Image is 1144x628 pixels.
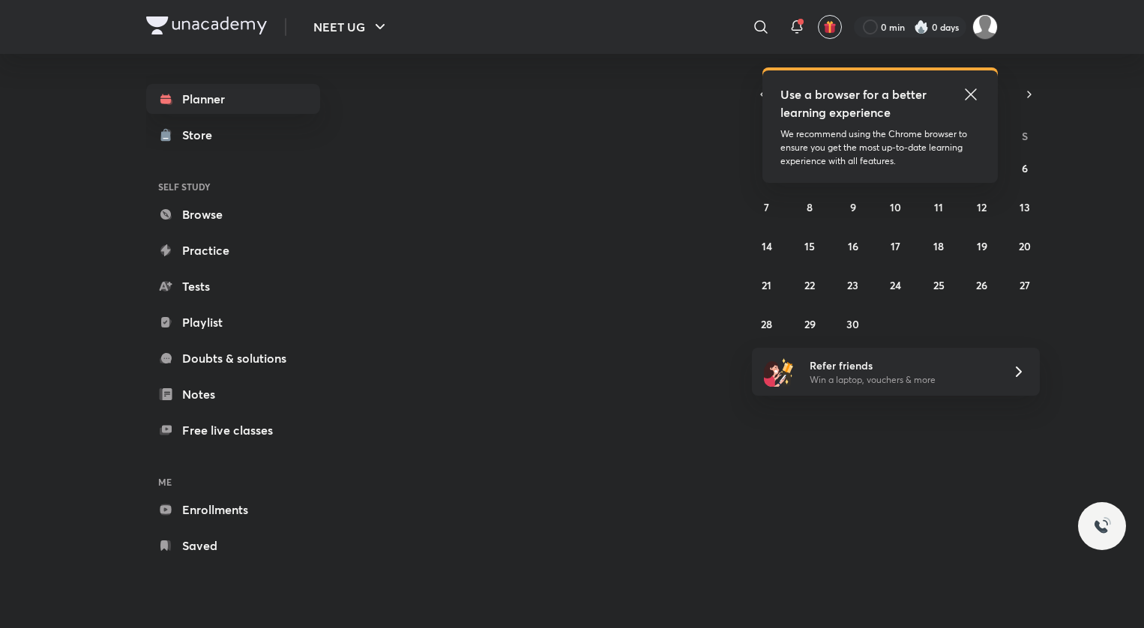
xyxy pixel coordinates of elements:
[146,235,320,265] a: Practice
[933,278,945,292] abbr: September 25, 2025
[1022,129,1028,143] abbr: Saturday
[927,234,951,258] button: September 18, 2025
[972,14,998,40] img: Palak Singh
[798,234,822,258] button: September 15, 2025
[970,234,994,258] button: September 19, 2025
[848,239,858,253] abbr: September 16, 2025
[1020,200,1030,214] abbr: September 13, 2025
[890,200,901,214] abbr: September 10, 2025
[146,16,267,38] a: Company Logo
[761,317,772,331] abbr: September 28, 2025
[1013,273,1037,297] button: September 27, 2025
[846,317,859,331] abbr: September 30, 2025
[762,278,771,292] abbr: September 21, 2025
[890,278,901,292] abbr: September 24, 2025
[146,16,267,34] img: Company Logo
[977,239,987,253] abbr: September 19, 2025
[780,85,930,121] h5: Use a browser for a better learning experience
[970,273,994,297] button: September 26, 2025
[977,200,987,214] abbr: September 12, 2025
[755,273,779,297] button: September 21, 2025
[1093,517,1111,535] img: ttu
[818,15,842,39] button: avatar
[764,200,769,214] abbr: September 7, 2025
[182,126,221,144] div: Store
[146,495,320,525] a: Enrollments
[146,199,320,229] a: Browse
[850,200,856,214] abbr: September 9, 2025
[146,84,320,114] a: Planner
[798,312,822,336] button: September 29, 2025
[1013,195,1037,219] button: September 13, 2025
[970,195,994,219] button: September 12, 2025
[304,12,398,42] button: NEET UG
[847,278,858,292] abbr: September 23, 2025
[927,273,951,297] button: September 25, 2025
[764,357,794,387] img: referral
[1013,156,1037,180] button: September 6, 2025
[146,469,320,495] h6: ME
[884,195,908,219] button: September 10, 2025
[933,239,944,253] abbr: September 18, 2025
[884,273,908,297] button: September 24, 2025
[1020,278,1030,292] abbr: September 27, 2025
[146,271,320,301] a: Tests
[1013,234,1037,258] button: September 20, 2025
[976,278,987,292] abbr: September 26, 2025
[823,20,837,34] img: avatar
[884,234,908,258] button: September 17, 2025
[755,234,779,258] button: September 14, 2025
[780,127,980,168] p: We recommend using the Chrome browser to ensure you get the most up-to-date learning experience w...
[146,531,320,561] a: Saved
[1019,239,1031,253] abbr: September 20, 2025
[807,200,813,214] abbr: September 8, 2025
[810,373,994,387] p: Win a laptop, vouchers & more
[762,239,772,253] abbr: September 14, 2025
[146,415,320,445] a: Free live classes
[804,317,816,331] abbr: September 29, 2025
[1022,161,1028,175] abbr: September 6, 2025
[798,195,822,219] button: September 8, 2025
[146,307,320,337] a: Playlist
[755,312,779,336] button: September 28, 2025
[804,278,815,292] abbr: September 22, 2025
[841,234,865,258] button: September 16, 2025
[914,19,929,34] img: streak
[934,200,943,214] abbr: September 11, 2025
[841,195,865,219] button: September 9, 2025
[146,174,320,199] h6: SELF STUDY
[146,120,320,150] a: Store
[927,195,951,219] button: September 11, 2025
[146,343,320,373] a: Doubts & solutions
[146,379,320,409] a: Notes
[755,195,779,219] button: September 7, 2025
[841,273,865,297] button: September 23, 2025
[798,273,822,297] button: September 22, 2025
[804,239,815,253] abbr: September 15, 2025
[810,357,994,373] h6: Refer friends
[841,312,865,336] button: September 30, 2025
[891,239,900,253] abbr: September 17, 2025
